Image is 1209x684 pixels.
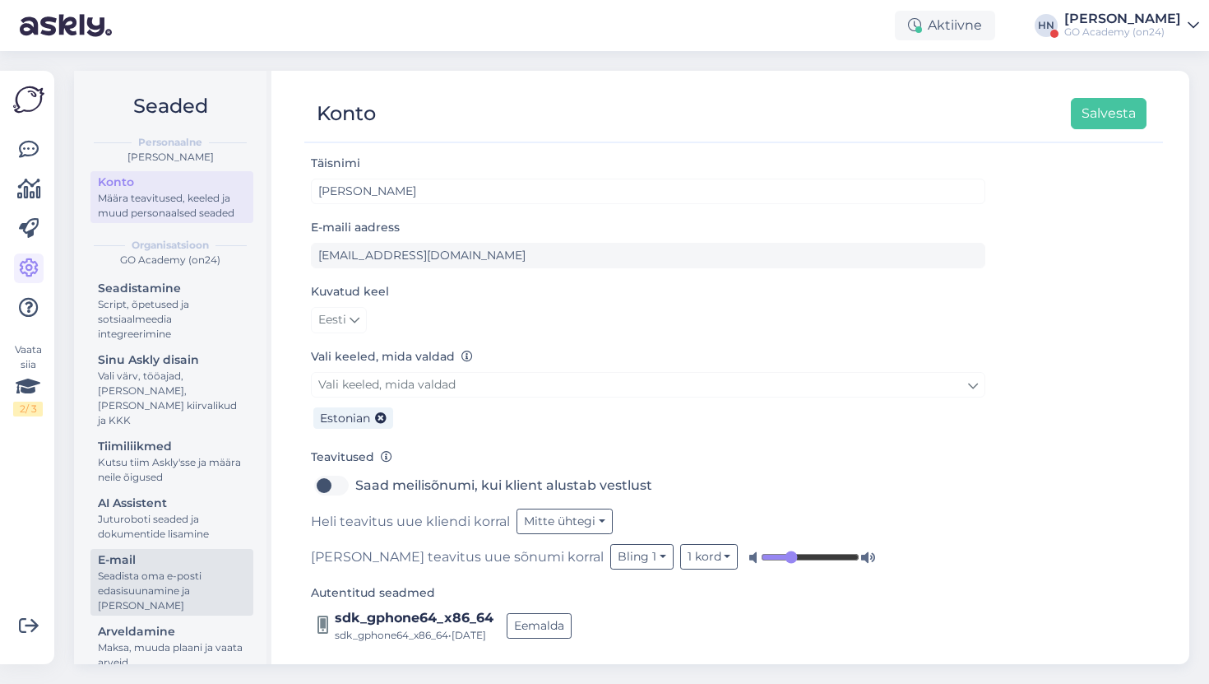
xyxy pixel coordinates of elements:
a: AI AssistentJuturoboti seaded ja dokumentide lisamine [90,492,253,544]
div: Kutsu tiim Askly'sse ja määra neile õigused [98,455,246,485]
div: GO Academy (on24) [87,253,253,268]
h2: Seaded [87,91,253,122]
a: ArveldamineMaksa, muuda plaani ja vaata arveid [90,621,253,672]
div: E-mail [98,551,246,569]
a: Vali keeled, mida valdad [311,372,985,398]
a: E-mailSeadista oma e-posti edasisuunamine ja [PERSON_NAME] [90,549,253,616]
div: [PERSON_NAME] teavitus uue sõnumi korral [311,544,985,570]
div: [PERSON_NAME] [1064,12,1181,26]
label: Teavitused [311,449,392,466]
label: Saad meilisõnumi, kui klient alustab vestlust [355,472,652,499]
label: Täisnimi [311,155,360,172]
div: Sinu Askly disain [98,351,246,369]
a: TiimiliikmedKutsu tiim Askly'sse ja määra neile õigused [90,435,253,487]
span: Vali keeled, mida valdad [318,377,456,392]
div: Määra teavitused, keeled ja muud personaalsed seaded [98,191,246,221]
a: Eesti [311,307,367,333]
div: Script, õpetused ja sotsiaalmeedia integreerimine [98,297,246,342]
div: GO Academy (on24) [1064,26,1181,39]
a: KontoMäära teavitused, keeled ja muud personaalsed seaded [90,171,253,223]
div: HN [1035,14,1058,37]
a: Sinu Askly disainVali värv, tööajad, [PERSON_NAME], [PERSON_NAME] kiirvalikud ja KKK [90,349,253,430]
div: [PERSON_NAME] [87,150,253,165]
div: Konto [98,174,246,191]
div: AI Assistent [98,495,246,512]
input: Sisesta nimi [311,179,985,204]
div: Juturoboti seaded ja dokumentide lisamine [98,512,246,542]
a: SeadistamineScript, õpetused ja sotsiaalmeedia integreerimine [90,277,253,344]
div: Arveldamine [98,623,246,640]
div: Heli teavitus uue kliendi korral [311,509,985,534]
div: Aktiivne [895,11,995,40]
label: E-maili aadress [311,219,400,236]
button: 1 kord [680,544,739,570]
button: Eemalda [507,613,572,639]
b: Organisatsioon [132,238,209,253]
label: Vali keeled, mida valdad [311,348,473,365]
span: Eesti [318,311,346,329]
button: Bling 1 [610,544,674,570]
div: Seadista oma e-posti edasisuunamine ja [PERSON_NAME] [98,569,246,613]
label: Kuvatud keel [311,283,389,300]
img: Askly Logo [13,84,44,115]
div: Tiimiliikmed [98,438,246,455]
label: Autentitud seadmed [311,584,435,602]
div: 2 / 3 [13,402,43,416]
button: Salvesta [1071,98,1146,129]
div: Vaata siia [13,342,43,416]
div: Vali värv, tööajad, [PERSON_NAME], [PERSON_NAME] kiirvalikud ja KKK [98,369,246,428]
a: [PERSON_NAME]GO Academy (on24) [1064,12,1199,39]
div: Maksa, muuda plaani ja vaata arveid [98,640,246,670]
div: Seadistamine [98,280,246,297]
div: sdk_gphone64_x86_64 • [DATE] [335,628,493,643]
div: Konto [317,98,376,129]
button: Mitte ühtegi [516,509,613,534]
input: Sisesta e-maili aadress [311,243,985,268]
span: Estonian [320,411,370,426]
b: Personaalne [138,135,202,150]
div: sdk_gphone64_x86_64 [335,608,493,628]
